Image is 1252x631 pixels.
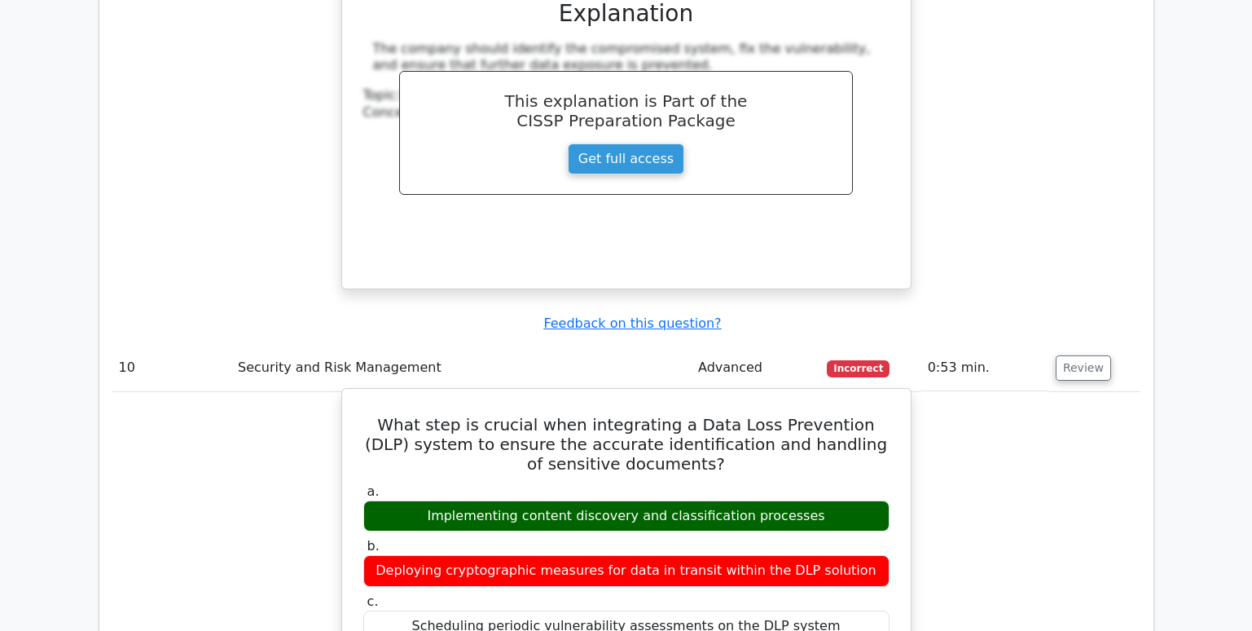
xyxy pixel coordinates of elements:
span: c. [367,593,379,609]
div: Deploying cryptographic measures for data in transit within the DLP solution [363,555,890,587]
td: Advanced [692,345,820,391]
div: Implementing content discovery and classification processes [363,501,890,532]
div: Topic: [363,87,890,104]
button: Review [1056,355,1111,381]
a: Feedback on this question? [543,315,721,331]
h5: What step is crucial when integrating a Data Loss Prevention (DLP) system to ensure the accurate ... [362,415,891,474]
a: Get full access [568,143,684,174]
td: Security and Risk Management [231,345,692,391]
span: a. [367,483,380,499]
div: The company should identify the compromised system, fix the vulnerability, and ensure that furthe... [373,41,880,75]
td: 10 [112,345,232,391]
div: Concept: [363,104,890,121]
span: Incorrect [827,360,890,377]
span: b. [367,538,380,554]
td: 0:53 min. [921,345,1049,391]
